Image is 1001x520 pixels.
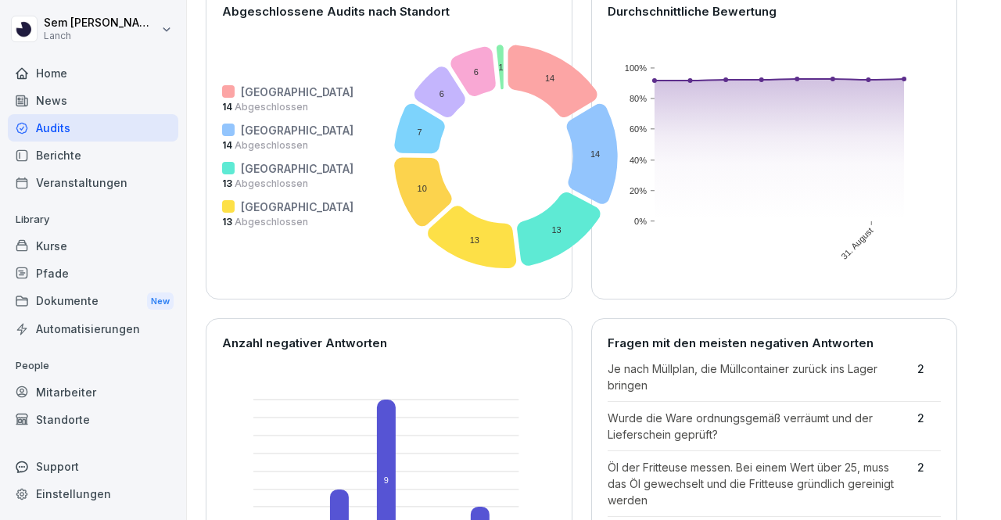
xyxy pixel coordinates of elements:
[8,353,178,378] p: People
[8,287,178,316] a: DokumenteNew
[241,84,353,100] p: [GEOGRAPHIC_DATA]
[608,410,910,443] p: Wurde die Ware ordnungsgemäß verräumt und der Lieferschein geprüft?
[917,459,941,508] p: 2
[8,453,178,480] div: Support
[222,100,353,114] p: 14
[629,124,646,134] text: 60%
[608,360,910,393] p: Je nach Müllplan, die Müllcontainer zurück ins Lager bringen
[8,480,178,507] a: Einstellungen
[241,122,353,138] p: [GEOGRAPHIC_DATA]
[241,199,353,215] p: [GEOGRAPHIC_DATA]
[8,59,178,87] a: Home
[8,315,178,342] a: Automatisierungen
[222,3,556,21] p: Abgeschlossene Audits nach Standort
[222,177,353,191] p: 13
[839,225,874,260] text: 31. August
[8,207,178,232] p: Library
[634,217,647,226] text: 0%
[8,169,178,196] a: Veranstaltungen
[232,101,308,113] span: Abgeschlossen
[222,215,353,229] p: 13
[629,94,646,103] text: 80%
[608,335,942,353] p: Fragen mit den meisten negativen Antworten
[44,16,158,30] p: Sem [PERSON_NAME]
[147,292,174,310] div: New
[624,63,646,73] text: 100%
[222,138,353,152] p: 14
[8,142,178,169] a: Berichte
[8,287,178,316] div: Dokumente
[8,260,178,287] a: Pfade
[8,378,178,406] a: Mitarbeiter
[917,410,941,443] p: 2
[241,160,353,177] p: [GEOGRAPHIC_DATA]
[629,156,646,165] text: 40%
[8,87,178,114] a: News
[8,406,178,433] a: Standorte
[44,30,158,41] p: Lanch
[222,335,556,353] p: Anzahl negativer Antworten
[8,114,178,142] a: Audits
[8,232,178,260] a: Kurse
[917,360,941,393] p: 2
[232,178,308,189] span: Abgeschlossen
[608,459,910,508] p: Öl der Fritteuse messen. Bei einem Wert über 25, muss das Öl gewechselt und die Fritteuse gründli...
[608,3,942,21] p: Durchschnittliche Bewertung
[232,139,308,151] span: Abgeschlossen
[629,186,646,195] text: 20%
[232,216,308,228] span: Abgeschlossen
